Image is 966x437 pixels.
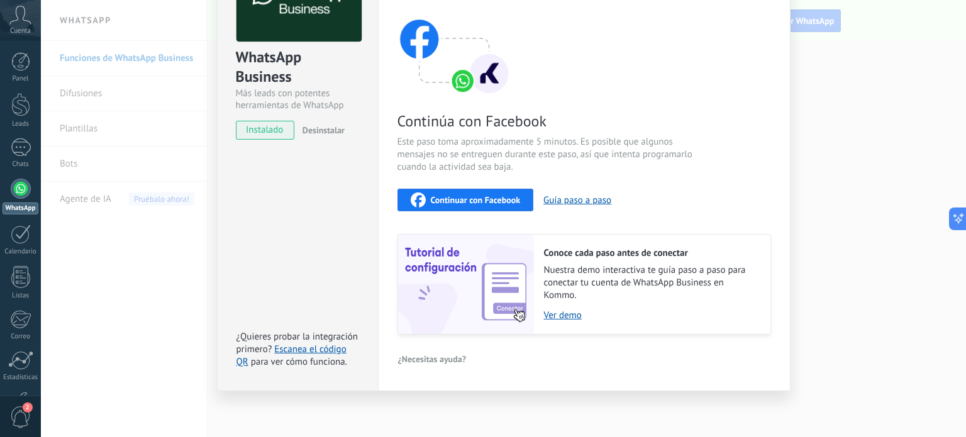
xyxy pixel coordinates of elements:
[544,264,758,302] span: Nuestra demo interactiva te guía paso a paso para conectar tu cuenta de WhatsApp Business en Kommo.
[297,121,345,140] button: Desinstalar
[543,194,611,206] button: Guía paso a paso
[3,75,39,83] div: Panel
[3,373,39,382] div: Estadísticas
[3,248,39,256] div: Calendario
[3,120,39,128] div: Leads
[431,196,521,204] span: Continuar con Facebook
[544,309,758,321] a: Ver demo
[23,402,33,412] span: 2
[397,111,697,131] span: Continúa con Facebook
[236,47,360,87] div: WhatsApp Business
[251,356,347,368] span: para ver cómo funciona.
[236,331,358,355] span: ¿Quieres probar la integración primero?
[3,202,38,214] div: WhatsApp
[10,27,31,35] span: Cuenta
[3,160,39,169] div: Chats
[3,333,39,341] div: Correo
[236,121,294,140] span: instalado
[544,247,758,259] h2: Conoce cada paso antes de conectar
[236,343,347,368] a: Escanea el código QR
[3,292,39,300] div: Listas
[398,355,467,363] span: ¿Necesitas ayuda?
[397,136,697,174] span: Este paso toma aproximadamente 5 minutos. Es posible que algunos mensajes no se entreguen durante...
[303,124,345,136] span: Desinstalar
[397,189,534,211] button: Continuar con Facebook
[397,350,467,368] button: ¿Necesitas ayuda?
[236,87,360,111] div: Más leads con potentes herramientas de WhatsApp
